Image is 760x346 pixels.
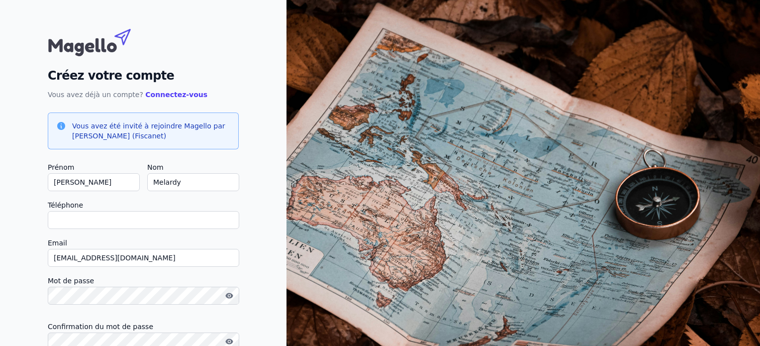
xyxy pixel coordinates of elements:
img: Magello [48,24,152,59]
label: Mot de passe [48,275,239,287]
p: Vous avez déjà un compte? [48,89,239,101]
h2: Créez votre compte [48,67,239,85]
label: Prénom [48,161,139,173]
h3: Vous avez été invité à rejoindre Magello par [PERSON_NAME] (Fiscanet) [72,121,230,141]
a: Connectez-vous [145,91,207,99]
label: Nom [147,161,239,173]
label: Email [48,237,239,249]
label: Téléphone [48,199,239,211]
label: Confirmation du mot de passe [48,321,239,333]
